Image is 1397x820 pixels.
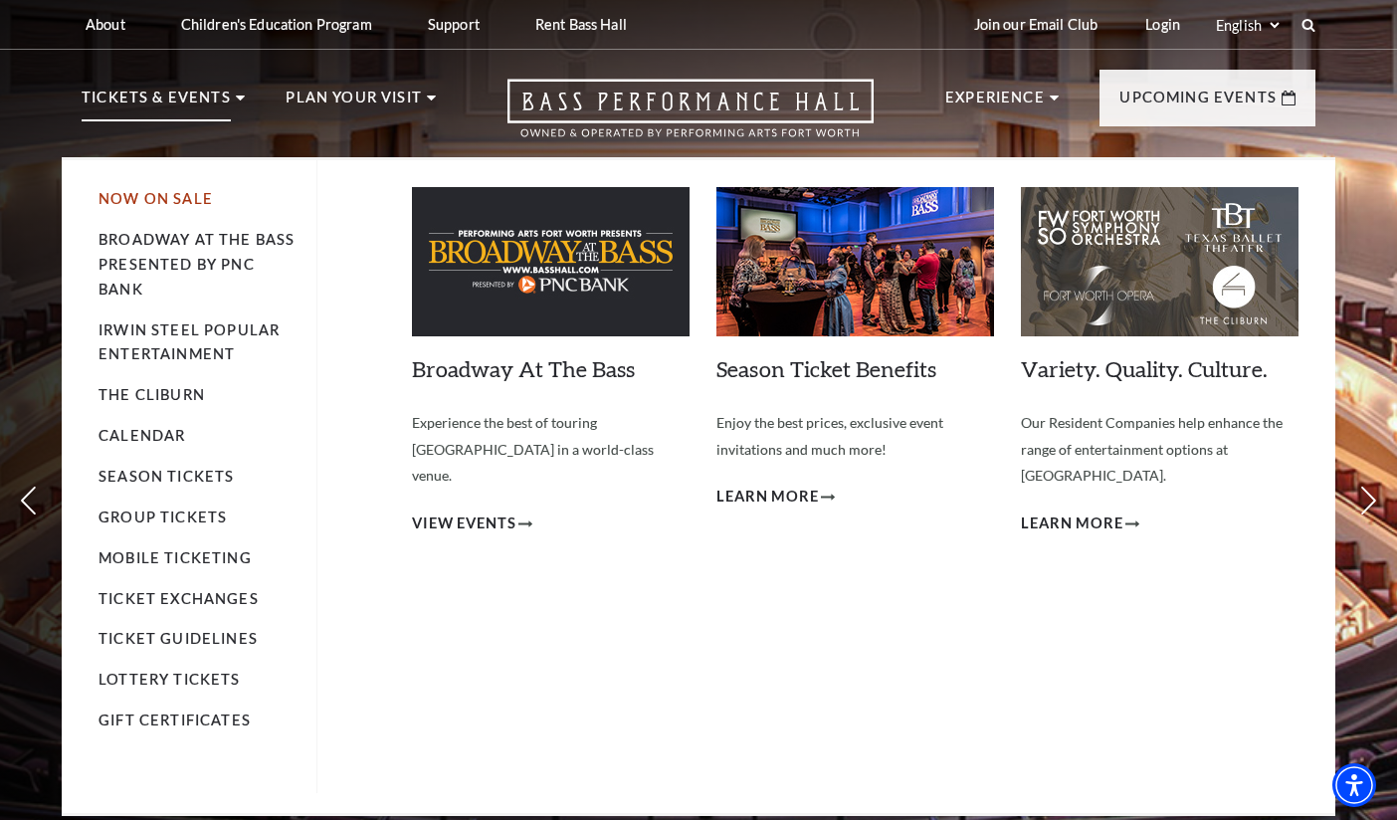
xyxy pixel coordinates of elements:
[428,16,480,33] p: Support
[286,86,422,121] p: Plan Your Visit
[1021,355,1268,382] a: Variety. Quality. Culture.
[99,321,280,363] a: Irwin Steel Popular Entertainment
[412,512,532,536] a: View Events
[99,231,295,298] a: Broadway At The Bass presented by PNC Bank
[99,671,241,688] a: Lottery Tickets
[99,427,185,444] a: Calendar
[412,410,690,490] p: Experience the best of touring [GEOGRAPHIC_DATA] in a world-class venue.
[716,355,936,382] a: Season Ticket Benefits
[99,509,227,525] a: Group Tickets
[99,468,234,485] a: Season Tickets
[716,187,994,336] img: Season Ticket Benefits
[99,590,259,607] a: Ticket Exchanges
[181,16,372,33] p: Children's Education Program
[1021,187,1298,336] img: Variety. Quality. Culture.
[412,355,635,382] a: Broadway At The Bass
[1021,410,1298,490] p: Our Resident Companies help enhance the range of entertainment options at [GEOGRAPHIC_DATA].
[82,86,231,121] p: Tickets & Events
[1212,16,1283,35] select: Select:
[99,386,205,403] a: The Cliburn
[86,16,125,33] p: About
[1021,512,1139,536] a: Learn More Variety. Quality. Culture.
[1119,86,1277,121] p: Upcoming Events
[436,79,945,157] a: Open this option
[945,86,1045,121] p: Experience
[716,485,819,510] span: Learn More
[535,16,627,33] p: Rent Bass Hall
[99,712,251,728] a: Gift Certificates
[412,187,690,336] img: Broadway At The Bass
[99,190,213,207] a: Now On Sale
[716,410,994,463] p: Enjoy the best prices, exclusive event invitations and much more!
[1021,512,1123,536] span: Learn More
[1332,763,1376,807] div: Accessibility Menu
[99,630,258,647] a: Ticket Guidelines
[99,549,252,566] a: Mobile Ticketing
[716,485,835,510] a: Learn More Season Ticket Benefits
[412,512,516,536] span: View Events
